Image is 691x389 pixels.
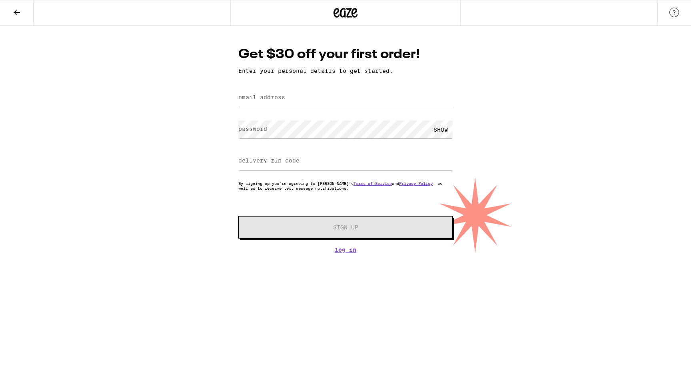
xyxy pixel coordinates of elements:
h1: Get $30 off your first order! [238,46,453,64]
span: Sign Up [333,225,358,230]
label: delivery zip code [238,157,300,164]
p: Enter your personal details to get started. [238,68,453,74]
input: email address [238,89,453,107]
p: By signing up you're agreeing to [PERSON_NAME]'s and , as well as to receive text message notific... [238,181,453,190]
label: password [238,126,267,132]
a: Log In [238,247,453,253]
a: Terms of Service [353,181,392,186]
a: Privacy Policy [399,181,433,186]
button: Sign Up [238,216,453,239]
div: SHOW [429,120,453,138]
input: delivery zip code [238,152,453,170]
label: email address [238,94,285,100]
